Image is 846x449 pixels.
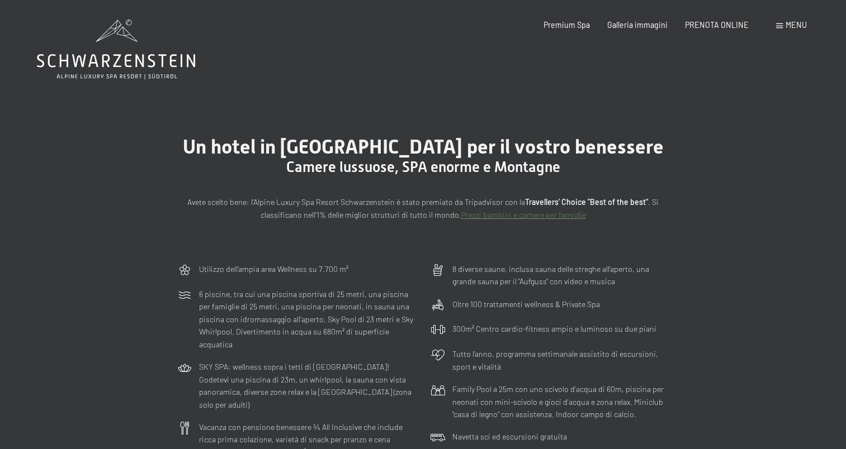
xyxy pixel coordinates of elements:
[452,323,656,336] p: 300m² Centro cardio-fitness ampio e luminoso su due piani
[607,20,668,30] a: Galleria immagini
[543,20,590,30] a: Premium Spa
[685,20,749,30] a: PRENOTA ONLINE
[199,263,348,276] p: Utilizzo dell‘ampia area Wellness su 7.700 m²
[452,431,567,443] p: Navetta sci ed escursioni gratuita
[286,159,560,175] span: Camere lussuose, SPA enorme e Montagne
[199,288,416,351] p: 6 piscine, tra cui una piscina sportiva di 25 metri, una piscina per famiglie di 25 metri, una pi...
[199,361,416,411] p: SKY SPA: wellness sopra i tetti di [GEOGRAPHIC_DATA]! Godetevi una piscina di 23m, un whirlpool, ...
[786,20,807,30] span: Menu
[452,298,600,311] p: Oltre 100 trattamenti wellness & Private Spa
[452,348,669,373] p: Tutto l’anno, programma settimanale assistito di escursioni, sport e vitalità
[177,196,669,221] p: Avete scelto bene: l’Alpine Luxury Spa Resort Schwarzenstein è stato premiato da Tripadvisor con ...
[183,135,664,158] span: Un hotel in [GEOGRAPHIC_DATA] per il vostro benessere
[452,383,669,421] p: Family Pool a 25m con uno scivolo d'acqua di 60m, piscina per neonati con mini-scivolo e gioci d'...
[452,263,669,288] p: 8 diverse saune, inclusa sauna delle streghe all’aperto, una grande sauna per il "Aufguss" con vi...
[525,197,648,207] strong: Travellers' Choice "Best of the best"
[461,210,586,219] a: Prezzi bambini e camere per famiglie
